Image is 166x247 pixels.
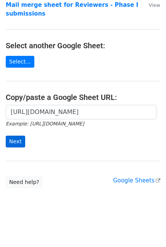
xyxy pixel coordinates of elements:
a: View [141,2,160,8]
input: Next [6,136,25,147]
h4: Copy/paste a Google Sheet URL: [6,93,160,102]
a: Need help? [6,176,43,188]
iframe: Chat Widget [128,211,166,247]
a: Google Sheets [113,177,160,184]
input: Paste your Google Sheet URL here [6,105,156,119]
a: Mail merge sheet for Reviewers - Phase I submissions [6,2,138,17]
h4: Select another Google Sheet: [6,41,160,50]
a: Select... [6,56,34,68]
small: View [149,2,160,8]
small: Example: [URL][DOMAIN_NAME] [6,121,84,127]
